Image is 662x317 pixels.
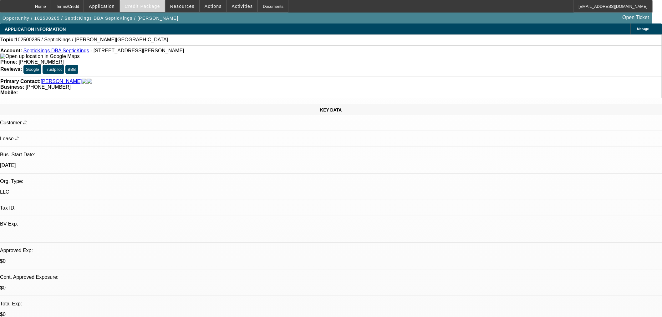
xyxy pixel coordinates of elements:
[0,54,79,59] img: Open up location in Google Maps
[41,79,82,84] a: [PERSON_NAME]
[84,0,119,12] button: Application
[227,0,258,12] button: Activities
[0,90,18,95] strong: Mobile:
[120,0,165,12] button: Credit Package
[90,48,184,53] span: - [STREET_ADDRESS][PERSON_NAME]
[637,27,649,31] span: Manage
[0,48,22,53] strong: Account:
[0,54,79,59] a: View Google Maps
[23,65,41,74] button: Google
[82,79,87,84] img: facebook-icon.png
[15,37,168,43] span: 102500285 / SepticKings / [PERSON_NAME][GEOGRAPHIC_DATA]
[232,4,253,9] span: Activities
[0,59,17,65] strong: Phone:
[87,79,92,84] img: linkedin-icon.png
[0,79,41,84] strong: Primary Contact:
[0,37,15,43] strong: Topic:
[5,27,66,32] span: APPLICATION INFORMATION
[26,84,71,90] span: [PHONE_NUMBER]
[200,0,227,12] button: Actions
[43,65,64,74] button: Trustpilot
[320,107,342,112] span: KEY DATA
[3,16,179,21] span: Opportunity / 102500285 / SepticKings DBA SepticKings / [PERSON_NAME]
[205,4,222,9] span: Actions
[19,59,64,65] span: [PHONE_NUMBER]
[170,4,195,9] span: Resources
[89,4,115,9] span: Application
[620,12,652,23] a: Open Ticket
[65,65,78,74] button: BBB
[125,4,160,9] span: Credit Package
[0,84,24,90] strong: Business:
[0,66,22,72] strong: Reviews:
[165,0,199,12] button: Resources
[23,48,89,53] a: SepticKings DBA SepticKings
